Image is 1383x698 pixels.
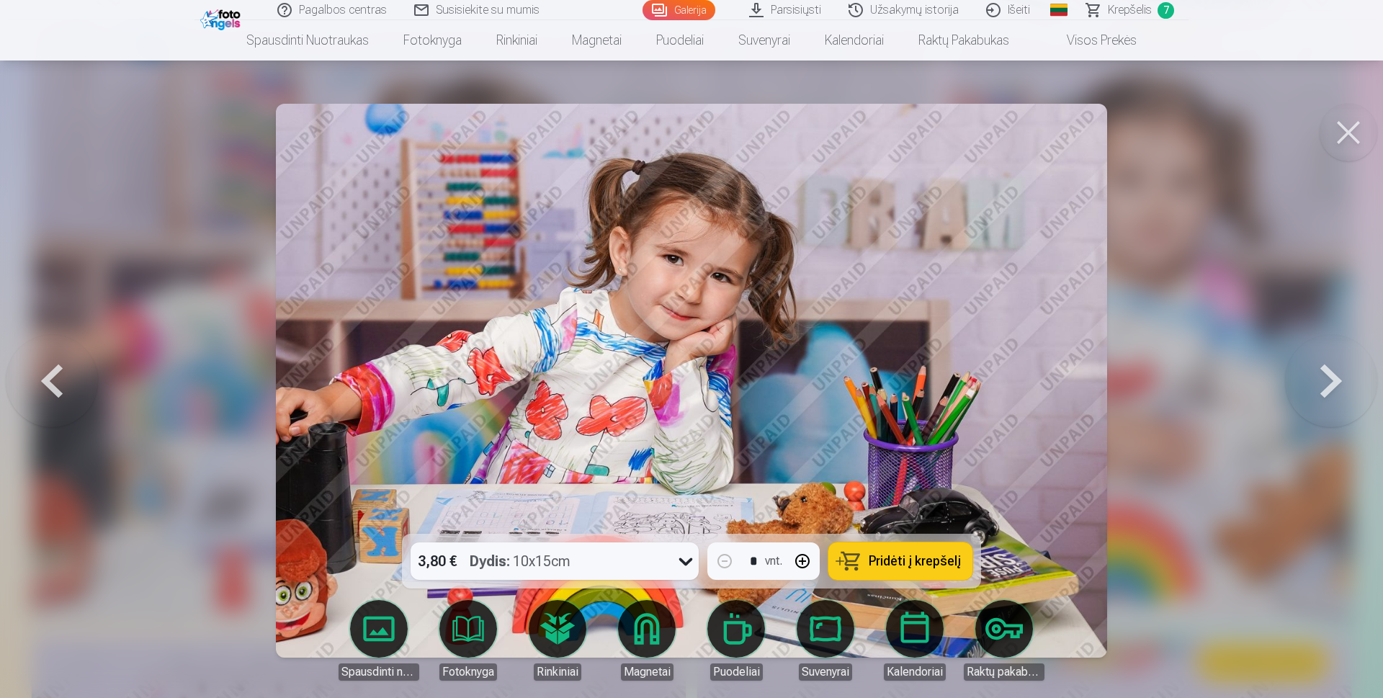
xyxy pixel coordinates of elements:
[710,663,763,681] div: Puodeliai
[884,663,946,681] div: Kalendoriai
[785,600,866,681] a: Suvenyrai
[470,542,570,580] div: 10x15cm
[517,600,598,681] a: Rinkiniai
[807,20,901,61] a: Kalendoriai
[479,20,555,61] a: Rinkiniai
[200,6,244,30] img: /fa2
[1158,2,1174,19] span: 7
[874,600,955,681] a: Kalendoriai
[470,551,510,571] strong: Dydis :
[799,663,852,681] div: Suvenyrai
[964,600,1044,681] a: Raktų pakabukas
[621,663,673,681] div: Magnetai
[828,542,972,580] button: Pridėti į krepšelį
[696,600,776,681] a: Puodeliai
[1108,1,1152,19] span: Krepšelis
[901,20,1026,61] a: Raktų pakabukas
[229,20,386,61] a: Spausdinti nuotraukas
[765,552,782,570] div: vnt.
[386,20,479,61] a: Fotoknyga
[721,20,807,61] a: Suvenyrai
[869,555,961,568] span: Pridėti į krepšelį
[439,663,497,681] div: Fotoknyga
[534,663,581,681] div: Rinkiniai
[411,542,464,580] div: 3,80 €
[1026,20,1154,61] a: Visos prekės
[339,600,419,681] a: Spausdinti nuotraukas
[555,20,639,61] a: Magnetai
[339,663,419,681] div: Spausdinti nuotraukas
[607,600,687,681] a: Magnetai
[639,20,721,61] a: Puodeliai
[964,663,1044,681] div: Raktų pakabukas
[428,600,509,681] a: Fotoknyga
